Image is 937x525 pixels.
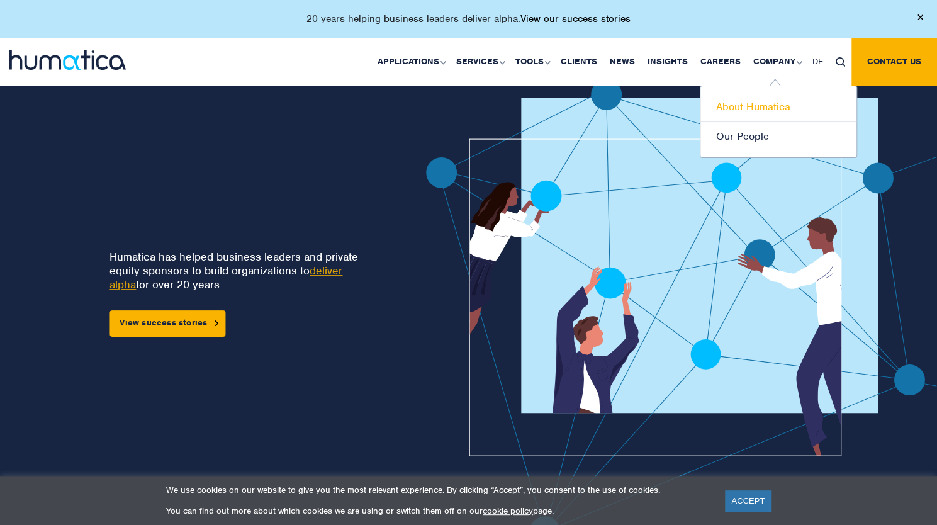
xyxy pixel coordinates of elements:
a: View success stories [109,310,225,337]
a: Our People [700,122,856,151]
a: Applications [371,38,450,86]
a: cookie policy [483,505,533,516]
span: DE [812,56,823,67]
a: News [603,38,641,86]
a: Insights [641,38,694,86]
a: Company [747,38,806,86]
a: About Humatica [700,93,856,122]
img: logo [9,50,126,70]
a: Careers [694,38,747,86]
a: Services [450,38,509,86]
a: deliver alpha [109,264,342,291]
p: We use cookies on our website to give you the most relevant experience. By clicking “Accept”, you... [166,485,709,495]
a: View our success stories [520,13,631,25]
a: ACCEPT [725,490,771,511]
a: Tools [509,38,554,86]
a: Clients [554,38,603,86]
p: You can find out more about which cookies we are using or switch them off on our page. [166,505,709,516]
img: arrowicon [215,320,218,326]
p: 20 years helping business leaders deliver alpha. [306,13,631,25]
img: search_icon [836,57,845,67]
a: DE [806,38,829,86]
a: Contact us [851,38,937,86]
p: Humatica has helped business leaders and private equity sponsors to build organizations to for ov... [109,250,384,291]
